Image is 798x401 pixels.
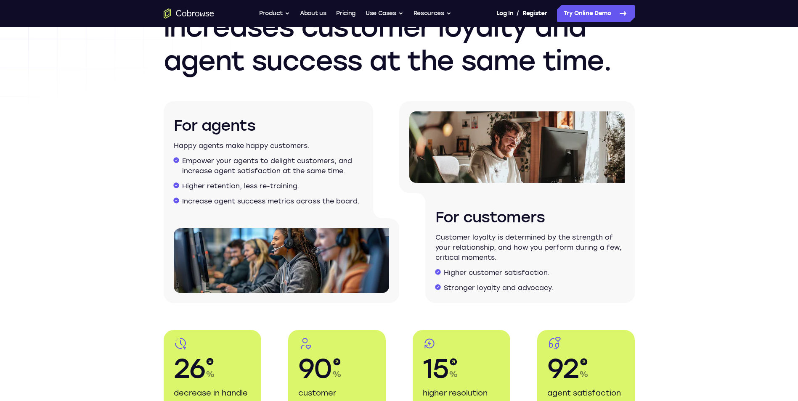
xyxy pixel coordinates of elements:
li: Increase agent success metrics across the board. [182,196,363,206]
span: 15 [423,352,448,385]
span: % [579,368,589,380]
a: Register [522,5,547,22]
a: Go to the home page [164,8,214,18]
span: 26 [174,352,205,385]
img: Customer support agents with headsets working on computers [174,228,389,293]
li: Higher customer satisfaction. [444,268,625,278]
a: Log In [496,5,513,22]
li: Empower your agents to delight customers, and increase agent satisfaction at the same time. [182,156,363,176]
span: % [206,368,215,380]
li: Stronger loyalty and advocacy. [444,283,625,293]
button: Use Cases [366,5,403,22]
p: Happy agents make happy customers. [174,141,363,151]
span: / [517,8,519,18]
span: 90 [298,352,332,385]
li: Higher retention, less re-training. [182,181,363,191]
a: Pricing [336,5,355,22]
img: A person working on a computer [409,111,625,183]
h3: For customers [435,207,625,227]
button: Resources [414,5,451,22]
span: % [332,368,342,380]
a: About us [300,5,326,22]
span: 92 [547,352,579,385]
button: Product [259,5,290,22]
p: agent satisfaction [547,387,625,399]
span: % [449,368,458,380]
h3: For agents [174,116,363,136]
a: Try Online Demo [557,5,635,22]
p: Customer loyalty is determined by the strength of your relationship, and how you perform during a... [435,232,625,263]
